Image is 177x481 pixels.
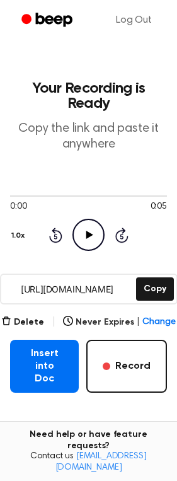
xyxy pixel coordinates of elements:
[13,8,84,33] a: Beep
[52,315,56,330] span: |
[8,451,169,473] span: Contact us
[10,81,167,111] h1: Your Recording is Ready
[136,277,174,301] button: Copy
[10,340,79,393] button: Insert into Doc
[151,200,167,214] span: 0:05
[63,316,176,329] button: Never Expires|Change
[137,316,140,329] span: |
[103,5,164,35] a: Log Out
[10,225,30,246] button: 1.0x
[55,452,147,472] a: [EMAIL_ADDRESS][DOMAIN_NAME]
[1,316,44,329] button: Delete
[10,200,26,214] span: 0:00
[86,340,167,393] button: Record
[10,121,167,153] p: Copy the link and paste it anywhere
[142,316,176,329] span: Change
